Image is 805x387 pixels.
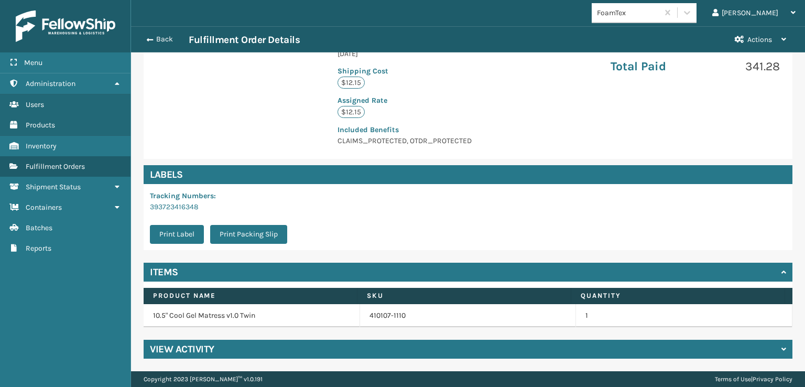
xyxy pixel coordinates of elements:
button: Actions [725,27,796,52]
span: Tracking Numbers : [150,191,216,200]
p: Total Paid [611,59,689,74]
h4: View Activity [150,343,214,356]
div: FoamTex [597,7,659,18]
span: Shipment Status [26,182,81,191]
p: Included Benefits [338,124,472,135]
p: [DATE] [338,48,472,59]
span: Products [26,121,55,130]
span: Users [26,100,44,109]
a: 393723416348 [150,202,199,211]
button: Print Packing Slip [210,225,287,244]
span: Actions [747,35,772,44]
label: Product Name [153,291,347,300]
a: Privacy Policy [753,375,792,383]
h3: Fulfillment Order Details [189,34,300,46]
a: Terms of Use [715,375,751,383]
button: Print Label [150,225,204,244]
p: Copyright 2023 [PERSON_NAME]™ v 1.0.191 [144,371,263,387]
a: 410107-1110 [369,310,406,321]
label: SKU [367,291,561,300]
span: Fulfillment Orders [26,162,85,171]
td: 1 [576,304,792,327]
p: 341.28 [701,59,780,74]
span: Inventory [26,142,57,150]
td: 10.5" Cool Gel Matress v1.0 Twin [144,304,360,327]
span: Menu [24,58,42,67]
h4: Labels [144,165,792,184]
p: $12.15 [338,106,365,118]
h4: Items [150,266,178,278]
label: Quantity [581,291,775,300]
span: Administration [26,79,75,88]
span: Containers [26,203,62,212]
p: Shipping Cost [338,66,472,77]
span: CLAIMS_PROTECTED, OTDR_PROTECTED [338,124,472,145]
div: | [715,371,792,387]
p: Assigned Rate [338,95,472,106]
button: Back [140,35,189,44]
img: logo [16,10,115,42]
p: $12.15 [338,77,365,89]
span: Reports [26,244,51,253]
span: Batches [26,223,52,232]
